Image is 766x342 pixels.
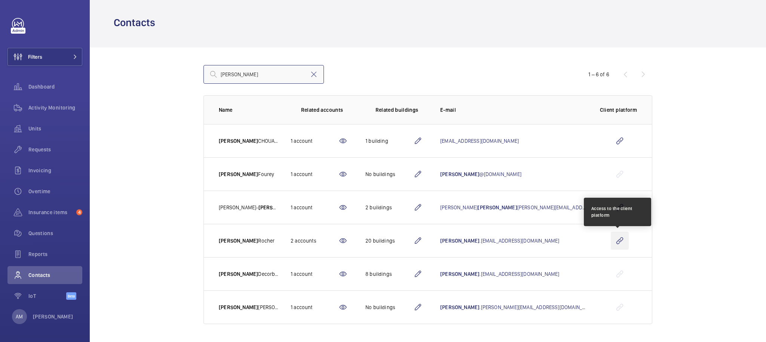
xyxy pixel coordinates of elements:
[365,170,413,178] div: No buildings
[291,270,338,278] div: 1 account
[440,171,479,177] span: [PERSON_NAME]
[440,304,597,310] a: [PERSON_NAME].[PERSON_NAME][EMAIL_ADDRESS][DOMAIN_NAME]
[66,292,76,300] span: Beta
[28,188,82,195] span: Overtime
[76,209,82,215] span: 4
[440,204,671,210] a: [PERSON_NAME][PERSON_NAME][PERSON_NAME][EMAIL_ADDRESS][PERSON_NAME][DOMAIN_NAME]
[258,204,298,210] span: [PERSON_NAME]
[219,138,258,144] span: [PERSON_NAME]
[7,48,82,66] button: Filters
[219,237,275,244] p: Rocher
[219,137,279,145] p: CHOUARD
[28,146,82,153] span: Requests
[28,250,82,258] span: Reports
[365,204,413,211] div: 2 buildings
[219,170,274,178] p: Fourey
[440,304,479,310] span: [PERSON_NAME]
[28,209,73,216] span: Insurance items
[365,237,413,244] div: 20 buildings
[440,171,521,177] a: [PERSON_NAME]@[DOMAIN_NAME]
[440,271,479,277] span: [PERSON_NAME]
[203,65,324,84] input: Search by lastname, firstname, mail or client
[219,304,279,311] p: [PERSON_NAME]
[114,16,160,30] h1: Contacts
[28,125,82,132] span: Units
[33,313,73,320] p: [PERSON_NAME]
[440,238,560,244] a: [PERSON_NAME].[EMAIL_ADDRESS][DOMAIN_NAME]
[28,83,82,90] span: Dashboard
[28,271,82,279] span: Contacts
[28,104,82,111] span: Activity Monitoring
[365,137,413,145] div: 1 building
[28,292,66,300] span: IoT
[301,106,343,114] p: Related accounts
[291,237,338,244] div: 2 accounts
[28,53,42,61] span: Filters
[28,167,82,174] span: Invoicing
[16,313,23,320] p: AM
[376,106,419,114] p: Related buildings
[28,229,82,237] span: Questions
[440,138,519,144] a: [EMAIL_ADDRESS][DOMAIN_NAME]
[219,171,258,177] span: [PERSON_NAME]
[600,106,637,114] p: Client platform
[591,205,644,219] div: Access to the client platform
[219,304,258,310] span: [PERSON_NAME]
[291,204,338,211] div: 1 account
[219,204,279,211] p: [PERSON_NAME]- [PERSON_NAME]
[219,106,279,114] p: Name
[440,106,588,114] p: E-mail
[291,304,338,311] div: 1 account
[219,238,258,244] span: [PERSON_NAME]
[365,270,413,278] div: 8 buildings
[219,270,279,278] p: Decorbigny
[365,304,413,311] div: No buildings
[440,271,560,277] a: [PERSON_NAME].[EMAIL_ADDRESS][DOMAIN_NAME]
[291,137,338,145] div: 1 account
[478,204,517,210] span: [PERSON_NAME]
[440,238,479,244] span: [PERSON_NAME]
[219,271,258,277] span: [PERSON_NAME]
[291,170,338,178] div: 1 account
[588,71,609,78] div: 1 – 6 of 6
